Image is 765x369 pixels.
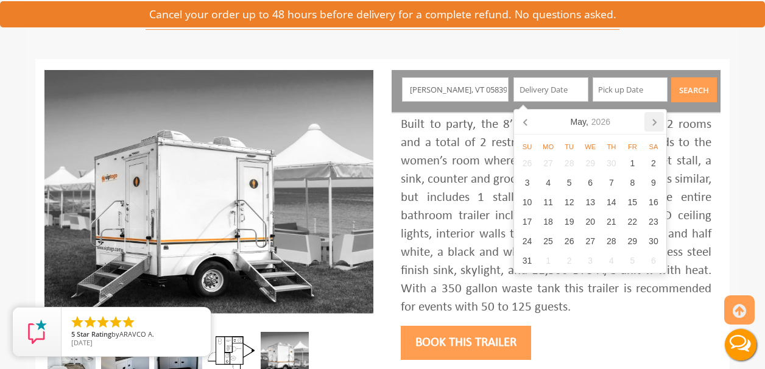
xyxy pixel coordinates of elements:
div: May, [566,112,615,132]
div: 7 [601,173,622,192]
div: 3 [580,251,601,270]
img: A mini restroom trailer with two separate stations and separate doors for males and females [44,70,373,314]
div: 14 [601,192,622,212]
div: Th [601,142,622,152]
div: 20 [580,212,601,231]
div: 12 [559,192,580,212]
div: 11 [538,192,559,212]
div: 5 [559,173,580,192]
input: Delivery Date [513,77,588,102]
li:  [70,315,85,329]
span: [DATE] [71,338,93,347]
div: Tu [559,142,580,152]
div: 16 [643,192,665,212]
div: 1 [622,153,643,173]
div: 28 [559,153,580,173]
div: 6 [580,173,601,192]
div: 4 [538,173,559,192]
div: 23 [643,212,665,231]
div: 6 [643,251,665,270]
div: 24 [516,231,538,251]
div: 2 [559,251,580,270]
div: Sa [643,142,665,152]
span: ARAVCO A. [119,329,154,339]
div: 13 [580,192,601,212]
div: Built to party, the 8’ party offers 2 rooms and a total of 2 restroom stations. One door leads to... [401,116,711,317]
div: Mo [538,142,559,152]
span: Two Station Stylish Restroom Trailer : 7’x 8′ [146,1,619,30]
span: Star Rating [77,329,111,339]
input: Enter your Address [402,77,509,102]
div: 26 [516,153,538,173]
div: We [580,142,601,152]
div: Fr [622,142,643,152]
div: 21 [601,212,622,231]
div: Su [516,142,538,152]
li:  [96,315,110,329]
div: 10 [516,192,538,212]
div: 29 [622,231,643,251]
div: 28 [601,231,622,251]
li:  [121,315,136,329]
input: Pick up Date [593,77,668,102]
div: 25 [538,231,559,251]
span: 5 [71,329,75,339]
div: 31 [516,251,538,270]
div: 4 [601,251,622,270]
div: 5 [622,251,643,270]
div: 8 [622,173,643,192]
div: 30 [643,231,665,251]
div: 15 [622,192,643,212]
div: 2 [643,153,665,173]
div: 1 [538,251,559,270]
div: 3 [516,173,538,192]
button: Search [671,77,717,102]
div: 18 [538,212,559,231]
div: 27 [580,231,601,251]
div: 22 [622,212,643,231]
div: 27 [538,153,559,173]
div: 26 [559,231,580,251]
li:  [83,315,97,329]
div: 17 [516,212,538,231]
div: 30 [601,153,622,173]
li:  [108,315,123,329]
div: 29 [580,153,601,173]
button: Book this trailer [401,326,531,360]
span: by [71,331,201,339]
div: 19 [559,212,580,231]
img: Review Rating [25,320,49,344]
button: Live Chat [716,320,765,369]
i: 2026 [591,116,610,128]
div: 9 [643,173,665,192]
